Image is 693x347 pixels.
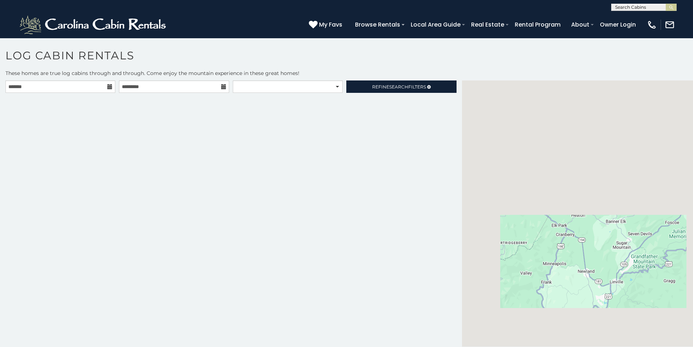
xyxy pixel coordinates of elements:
img: White-1-2.png [18,14,169,36]
a: Rental Program [511,18,564,31]
a: Local Area Guide [407,18,464,31]
span: Search [389,84,408,90]
a: Browse Rentals [351,18,404,31]
img: phone-regular-white.png [647,20,657,30]
a: About [567,18,593,31]
a: Real Estate [467,18,508,31]
img: mail-regular-white.png [665,20,675,30]
span: Refine Filters [372,84,426,90]
a: My Favs [309,20,344,29]
a: Owner Login [596,18,640,31]
span: My Favs [319,20,342,29]
a: RefineSearchFilters [346,80,456,93]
